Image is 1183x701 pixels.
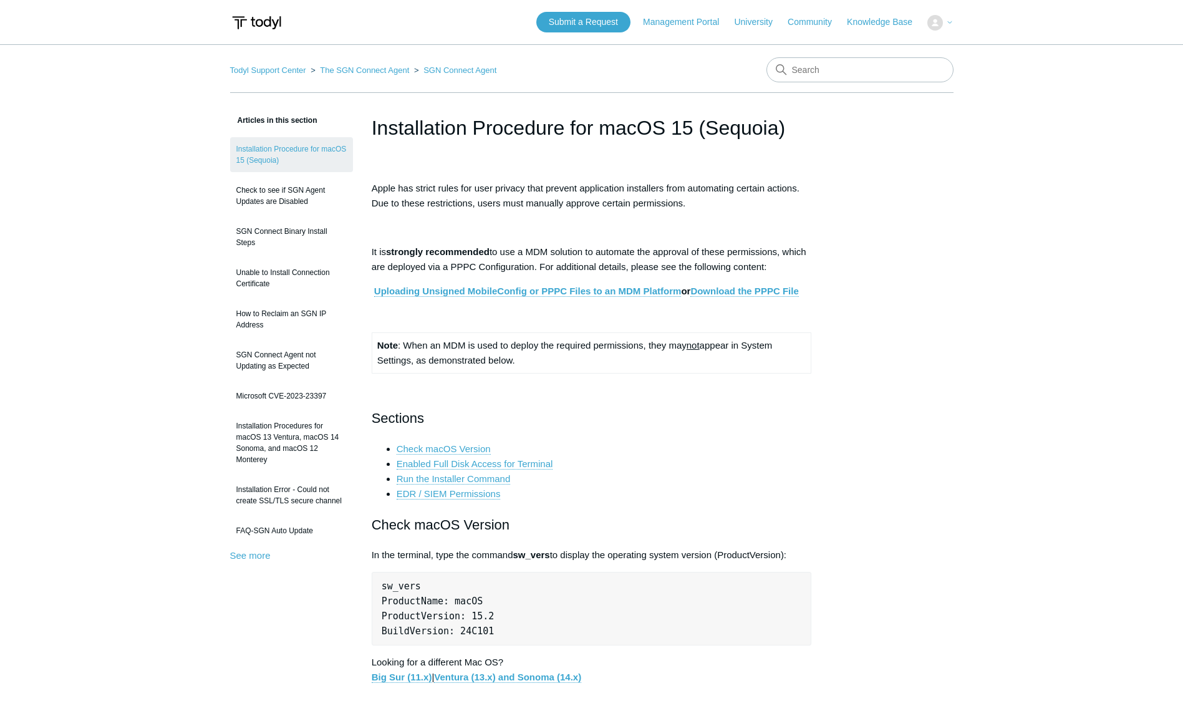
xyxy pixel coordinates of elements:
a: Uploading Unsigned MobileConfig or PPPC Files to an MDM Platform [374,286,682,297]
a: Run the Installer Command [397,473,511,485]
li: SGN Connect Agent [412,65,496,75]
a: Knowledge Base [847,16,925,29]
a: Community [788,16,844,29]
p: Apple has strict rules for user privacy that prevent application installers from automating certa... [372,181,812,211]
a: Microsoft CVE-2023-23397 [230,384,353,408]
a: Ventura (13.x) and Sonoma (14.x) [434,672,581,683]
a: Installation Procedure for macOS 15 (Sequoia) [230,137,353,172]
img: Todyl Support Center Help Center home page [230,11,283,34]
strong: sw_vers [513,549,549,560]
li: Todyl Support Center [230,65,309,75]
a: How to Reclaim an SGN IP Address [230,302,353,337]
a: Check to see if SGN Agent Updates are Disabled [230,178,353,213]
p: Looking for a different Mac OS? | [372,655,812,685]
a: The SGN Connect Agent [320,65,409,75]
a: University [734,16,785,29]
input: Search [766,57,954,82]
a: Big Sur (11.x) [372,672,432,683]
p: It is to use a MDM solution to automate the approval of these permissions, which are deployed via... [372,244,812,274]
pre: sw_vers ProductName: macOS ProductVersion: 15.2 BuildVersion: 24C101 [372,572,812,645]
a: SGN Connect Binary Install Steps [230,220,353,254]
li: The SGN Connect Agent [308,65,412,75]
a: Management Portal [643,16,732,29]
h2: Sections [372,407,812,429]
a: EDR / SIEM Permissions [397,488,501,500]
h1: Installation Procedure for macOS 15 (Sequoia) [372,113,812,143]
a: FAQ-SGN Auto Update [230,519,353,543]
a: Installation Error - Could not create SSL/TLS secure channel [230,478,353,513]
a: SGN Connect Agent not Updating as Expected [230,343,353,378]
a: SGN Connect Agent [423,65,496,75]
a: Enabled Full Disk Access for Terminal [397,458,553,470]
strong: strongly recommended [386,246,490,257]
strong: Note [377,340,398,350]
strong: or [374,286,799,297]
h2: Check macOS Version [372,514,812,536]
a: Submit a Request [536,12,630,32]
td: : When an MDM is used to deploy the required permissions, they may appear in System Settings, as ... [372,333,811,374]
a: Check macOS Version [397,443,491,455]
a: Installation Procedures for macOS 13 Ventura, macOS 14 Sonoma, and macOS 12 Monterey [230,414,353,471]
span: Articles in this section [230,116,317,125]
a: Todyl Support Center [230,65,306,75]
span: not [687,340,700,350]
p: In the terminal, type the command to display the operating system version (ProductVersion): [372,548,812,563]
a: Download the PPPC File [690,286,798,297]
a: Unable to Install Connection Certificate [230,261,353,296]
a: See more [230,550,271,561]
